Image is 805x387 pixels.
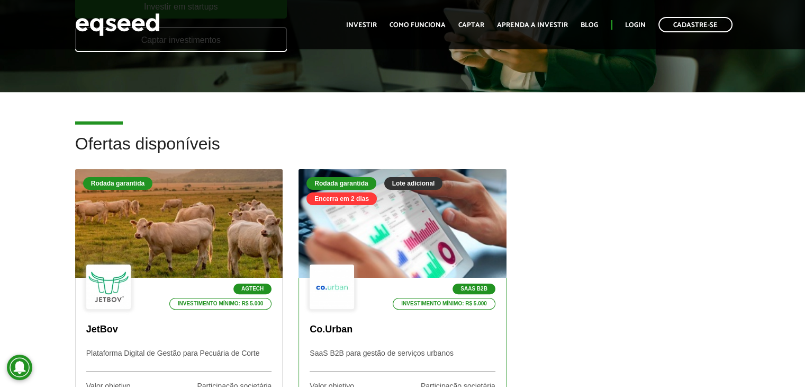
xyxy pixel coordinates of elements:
a: Blog [581,22,598,29]
p: Investimento mínimo: R$ 5.000 [393,298,495,310]
a: Investir [346,22,377,29]
div: Rodada garantida [83,177,152,190]
h2: Ofertas disponíveis [75,135,730,169]
a: Captar [458,22,484,29]
div: Encerra em 2 dias [306,192,377,205]
p: Agtech [233,284,272,294]
p: SaaS B2B [453,284,495,294]
div: Lote adicional [384,177,443,190]
p: JetBov [86,324,272,336]
p: Plataforma Digital de Gestão para Pecuária de Corte [86,349,272,372]
div: Rodada garantida [306,177,376,190]
a: Login [625,22,646,29]
img: EqSeed [75,11,160,39]
p: SaaS B2B para gestão de serviços urbanos [310,349,495,372]
a: Como funciona [390,22,446,29]
a: Cadastre-se [658,17,732,32]
p: Co.Urban [310,324,495,336]
p: Investimento mínimo: R$ 5.000 [169,298,272,310]
a: Aprenda a investir [497,22,568,29]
